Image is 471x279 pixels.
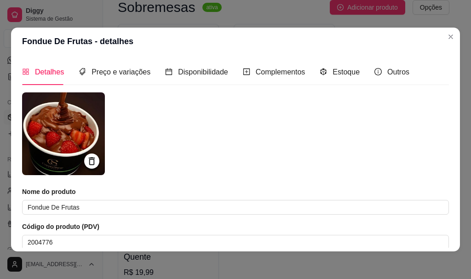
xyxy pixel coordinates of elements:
article: Código do produto (PDV) [22,222,449,231]
span: Outros [387,68,409,76]
input: Ex.: Hamburguer de costela [22,200,449,215]
img: logo da loja [22,92,105,175]
span: tags [79,68,86,75]
span: plus-square [243,68,250,75]
header: Fondue De Frutas - detalhes [11,28,460,55]
span: code-sandbox [320,68,327,75]
span: Detalhes [35,68,64,76]
span: Disponibilidade [178,68,228,76]
button: Close [443,29,458,44]
span: calendar [165,68,172,75]
span: Complementos [256,68,305,76]
input: Ex.: 123 [22,235,449,250]
span: Preço e variações [92,68,150,76]
article: Nome do produto [22,187,449,196]
span: Estoque [333,68,360,76]
span: info-circle [374,68,382,75]
span: appstore [22,68,29,75]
